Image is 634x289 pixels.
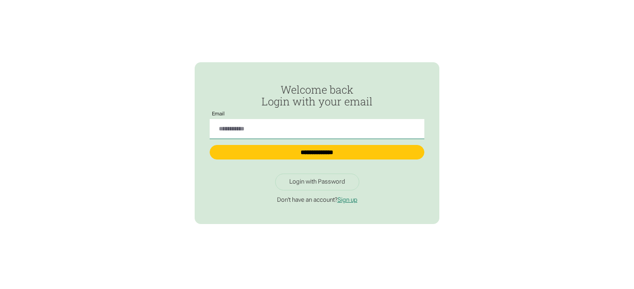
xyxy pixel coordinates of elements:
[210,111,227,117] label: Email
[210,84,424,107] h2: Welcome back Login with your email
[289,178,345,186] div: Login with Password
[210,196,424,204] p: Don't have an account?
[210,84,424,168] form: Passwordless Login
[337,196,357,203] a: Sign up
